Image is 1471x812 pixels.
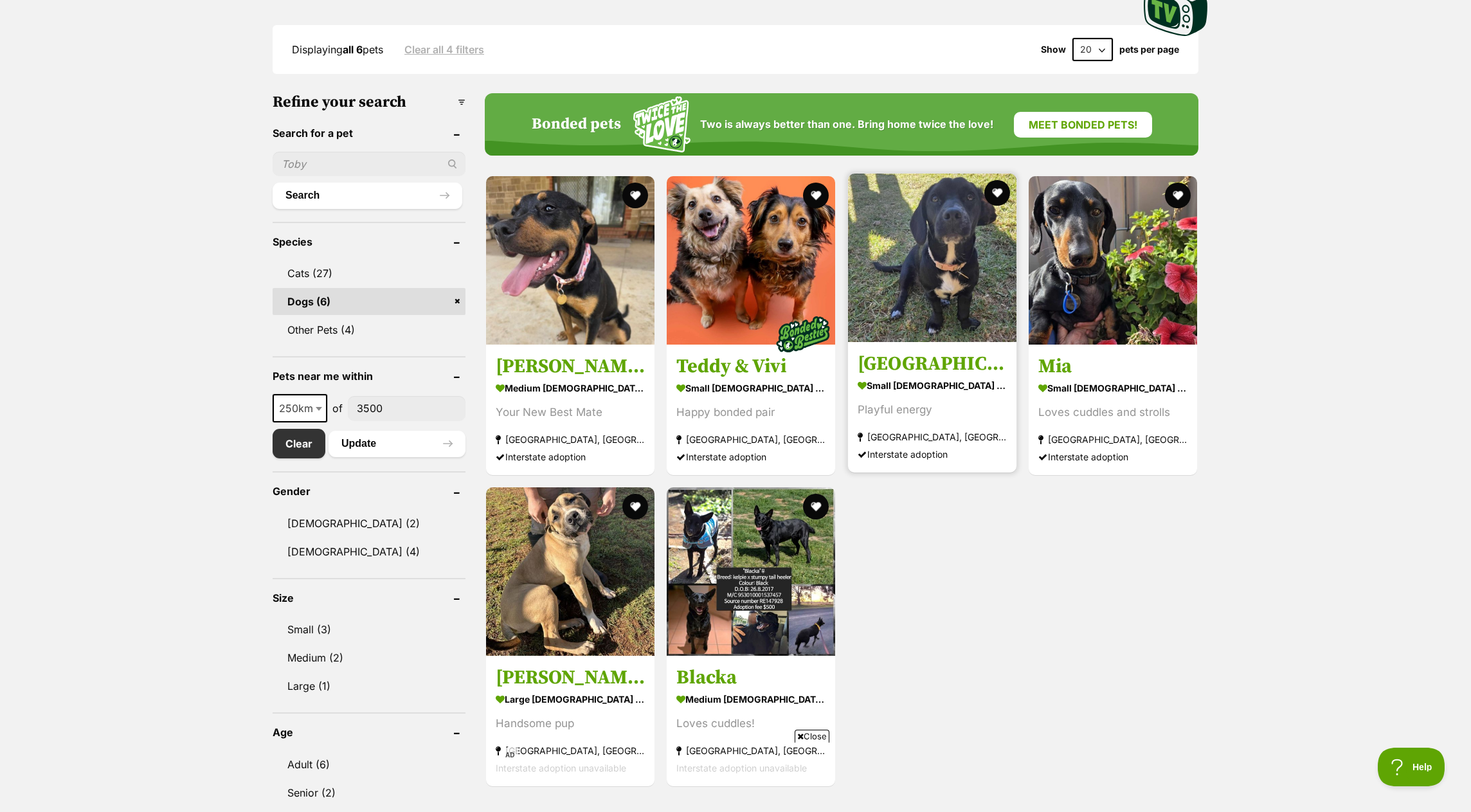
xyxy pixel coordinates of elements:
span: Close [795,730,829,743]
a: Adult (6) [273,751,465,778]
button: favourite [622,183,648,208]
button: favourite [804,494,829,519]
a: Teddy & Vivi small [DEMOGRAPHIC_DATA] Dog Happy bonded pair [GEOGRAPHIC_DATA], [GEOGRAPHIC_DATA] ... [667,345,835,475]
h4: Bonded pets [532,116,621,134]
img: Blacka - Australian Kelpie x Australian Stumpy Tail Cattle Dog [667,487,835,656]
div: Playful energy [858,401,1007,419]
button: Update [329,431,465,456]
iframe: Help Scout Beacon - Open [1378,748,1445,786]
div: Your New Best Mate [496,404,645,421]
h3: [PERSON_NAME] [496,354,645,379]
button: favourite [984,180,1010,206]
a: [GEOGRAPHIC_DATA] small [DEMOGRAPHIC_DATA] Dog Playful energy [GEOGRAPHIC_DATA], [GEOGRAPHIC_DATA... [848,342,1016,473]
label: pets per page [1119,44,1179,55]
a: Blacka medium [DEMOGRAPHIC_DATA] Dog Loves cuddles! [GEOGRAPHIC_DATA], [GEOGRAPHIC_DATA] Intersta... [667,656,835,786]
img: Squiggle [633,96,690,152]
input: Toby [273,152,465,176]
strong: [GEOGRAPHIC_DATA], [GEOGRAPHIC_DATA] [496,742,645,759]
a: Large (1) [273,672,465,699]
a: [PERSON_NAME] medium [DEMOGRAPHIC_DATA] Dog Your New Best Mate [GEOGRAPHIC_DATA], [GEOGRAPHIC_DAT... [486,345,654,475]
span: 250km [274,399,326,417]
div: Interstate adoption [1038,448,1187,465]
header: Gender [273,485,465,497]
header: Species [273,236,465,248]
strong: all 6 [343,43,363,56]
h3: Refine your search [273,93,465,111]
span: Show [1041,44,1066,55]
input: postcode [348,396,465,420]
strong: [GEOGRAPHIC_DATA], [GEOGRAPHIC_DATA] [496,431,645,448]
button: favourite [622,494,648,519]
strong: medium [DEMOGRAPHIC_DATA] Dog [676,690,826,708]
img: Carla - Mastiff Dog [486,176,654,345]
h3: [GEOGRAPHIC_DATA] [858,352,1007,376]
a: Dogs (6) [273,288,465,315]
strong: medium [DEMOGRAPHIC_DATA] Dog [496,379,645,397]
h3: [PERSON_NAME] [PERSON_NAME] [496,665,645,690]
strong: [GEOGRAPHIC_DATA], [GEOGRAPHIC_DATA] [676,431,826,448]
header: Size [273,592,465,604]
strong: [GEOGRAPHIC_DATA], [GEOGRAPHIC_DATA] [1038,431,1187,448]
img: Archer Tamblyn - Mastiff Dog [486,487,654,656]
img: https://img.kwcdn.com/product/fancy/3b5593f7-3240-45a3-b35f-5d74db7af375.jpg?imageMogr2/strip/siz... [98,260,193,386]
strong: large [DEMOGRAPHIC_DATA] Dog [496,690,645,708]
h3: Blacka [676,665,826,690]
a: Clear [273,429,325,458]
strong: small [DEMOGRAPHIC_DATA] Dog [858,376,1007,395]
strong: small [DEMOGRAPHIC_DATA] Dog [1038,379,1187,397]
div: Handsome pup [496,715,645,732]
header: Pets near me within [273,370,465,382]
span: 250km [273,394,327,422]
a: Senior (2) [273,779,465,806]
img: https://img.kwcdn.com/product/fancy/dd97bde7-c86d-4011-bbe1-37b4bb589fdc.jpg?imageMogr2/strip/siz... [98,130,193,257]
a: Clear all 4 filters [404,44,484,55]
img: bonded besties [772,302,836,366]
span: of [332,401,343,416]
a: Medium (2) [273,644,465,671]
div: Happy bonded pair [676,404,826,421]
a: Other Pets (4) [273,316,465,343]
a: Cats (27) [273,260,465,287]
button: favourite [1165,183,1191,208]
a: Mia small [DEMOGRAPHIC_DATA] Dog Loves cuddles and strolls [GEOGRAPHIC_DATA], [GEOGRAPHIC_DATA] I... [1029,345,1197,475]
img: Paris - Cocker Spaniel Dog [848,174,1016,342]
a: [DEMOGRAPHIC_DATA] (4) [273,538,465,565]
button: Search [273,183,462,208]
span: AD [501,748,518,762]
header: Age [273,726,465,738]
div: Interstate adoption [496,448,645,465]
a: Small (3) [273,616,465,643]
img: Mia - Dachshund (Miniature Smooth Haired) Dog [1029,176,1197,345]
h3: Teddy & Vivi [676,354,826,379]
a: [PERSON_NAME] [PERSON_NAME] large [DEMOGRAPHIC_DATA] Dog Handsome pup [GEOGRAPHIC_DATA], [GEOGRAP... [486,656,654,786]
span: Two is always better than one. Bring home twice the love! [700,118,993,131]
div: Loves cuddles! [676,715,826,732]
img: Teddy & Vivi - Mixed breed Dog [667,176,835,345]
div: Loves cuddles and strolls [1038,404,1187,421]
div: Interstate adoption [858,446,1007,463]
iframe: Advertisement [501,748,970,806]
header: Search for a pet [273,127,465,139]
span: Interstate adoption unavailable [496,762,626,773]
a: Meet bonded pets! [1014,112,1152,138]
span: Displaying pets [292,43,383,56]
strong: [GEOGRAPHIC_DATA], [GEOGRAPHIC_DATA] [858,428,1007,446]
div: Interstate adoption [676,448,826,465]
a: [DEMOGRAPHIC_DATA] (2) [273,510,465,537]
button: favourite [804,183,829,208]
strong: small [DEMOGRAPHIC_DATA] Dog [676,379,826,397]
h3: Mia [1038,354,1187,379]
